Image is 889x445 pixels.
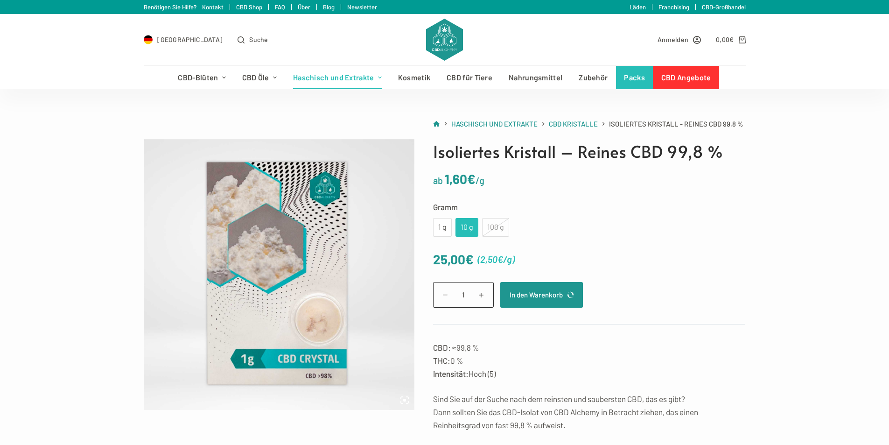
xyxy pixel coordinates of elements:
span: Suche [249,34,268,45]
span: € [465,251,474,267]
span: € [497,254,503,265]
h1: Isoliertes Kristall – Reines CBD 99,8 % [433,139,746,164]
label: Gramm [433,200,746,213]
bdi: 0,00 [716,35,734,43]
span: /g [503,254,512,265]
span: [GEOGRAPHIC_DATA] [157,34,223,45]
img: CBD Crystal - Packed [144,139,414,410]
span: Haschisch und Extrakte [451,120,538,128]
p: Sind Sie auf der Suche nach dem reinsten und saubersten CBD, das es gibt? Dann sollten Sie das CB... [433,392,746,431]
a: Haschisch und Extrakte [285,66,390,89]
a: Packs [616,66,653,89]
a: FAQ [275,3,285,11]
a: Über [298,3,310,11]
a: Newsletter [347,3,377,11]
img: CBD Alchemy [426,19,462,61]
strong: Intensität: [433,369,469,378]
a: Blog [323,3,335,11]
bdi: 2,50 [480,254,503,265]
a: Zubehör [571,66,616,89]
img: DE Flag [144,35,153,44]
a: CBD-Blüten [170,66,234,89]
strong: CBD: ≈ [433,343,456,352]
a: Benötigen Sie Hilfe? Kontakt [144,3,224,11]
a: Franchising [658,3,689,11]
a: CBD Öle [234,66,285,89]
p: 99,8 % 0 % Hoch (5) [433,341,746,380]
button: Open search form [238,34,268,45]
span: Anmelden [658,34,688,45]
a: Select Country [144,34,223,45]
a: CBD Kristalle [549,118,598,130]
input: Produktmenge [433,282,494,308]
span: /g [476,175,484,186]
a: CBD-Großhandel [702,3,746,11]
span: ab [433,175,443,186]
strong: THC: [433,356,450,365]
div: 1 g [439,221,446,233]
a: Kosmetik [390,66,438,89]
nav: Header-Menü [170,66,719,89]
a: Shopping cart [716,34,745,45]
span: € [467,171,476,187]
button: In den Warenkorb [500,282,583,308]
a: Nahrungsmittel [501,66,571,89]
a: CBD Shop [236,3,262,11]
span: CBD Kristalle [549,120,598,128]
span: Isoliertes Kristall - Reines CBD 99,8 % [609,118,743,130]
div: 10 g [461,221,473,233]
a: CBD für Tiere [439,66,501,89]
bdi: 25,00 [433,251,474,267]
a: Haschisch und Extrakte [451,118,538,130]
bdi: 1,60 [445,171,476,187]
a: Anmelden [658,34,701,45]
span: € [729,35,734,43]
a: CBD Angebote [653,66,719,89]
span: ( ) [477,252,515,267]
a: Läden [630,3,646,11]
